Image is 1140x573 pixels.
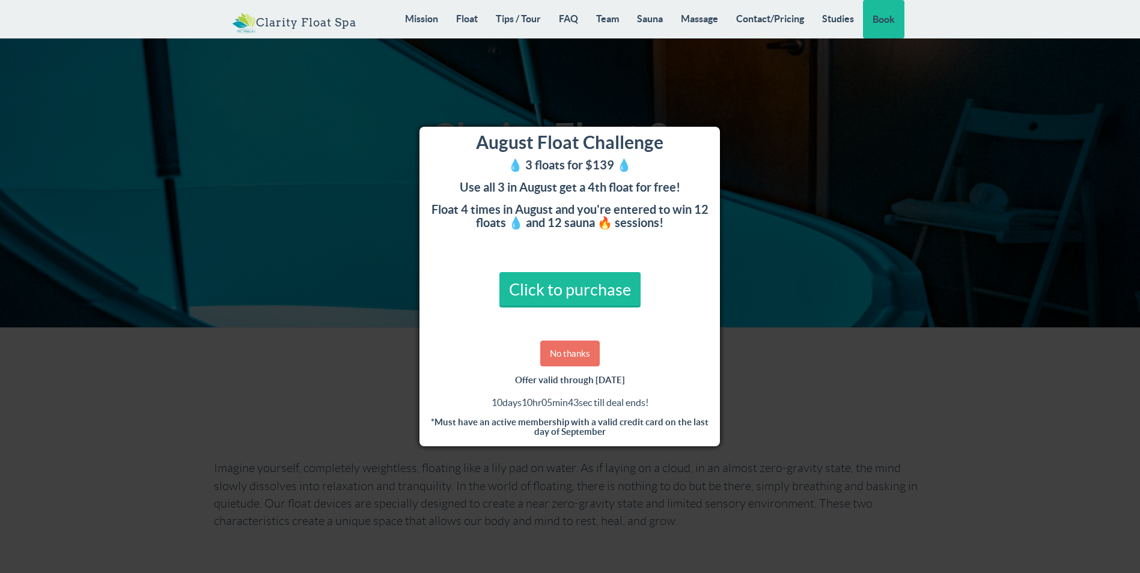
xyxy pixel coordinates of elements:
[428,181,711,194] h4: Use all 3 in August get a 4th float for free!
[492,397,648,408] span: days hr min sec till deal ends!
[540,341,600,366] a: No thanks
[428,203,711,229] h4: Float 4 times in August and you're entered to win 12 floats 💧 and 12 sauna 🔥 sessions!
[492,397,502,408] span: 10
[499,272,641,308] a: Click to purchase
[541,397,552,408] span: 05
[428,375,711,386] h5: Offer valid through [DATE]
[522,397,532,408] span: 10
[428,159,711,172] h4: 💧 3 floats for $139 💧
[428,417,711,437] h5: *Must have an active membership with a valid credit card on the last day of September
[568,397,579,408] span: 43
[428,133,711,153] h3: August Float Challenge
